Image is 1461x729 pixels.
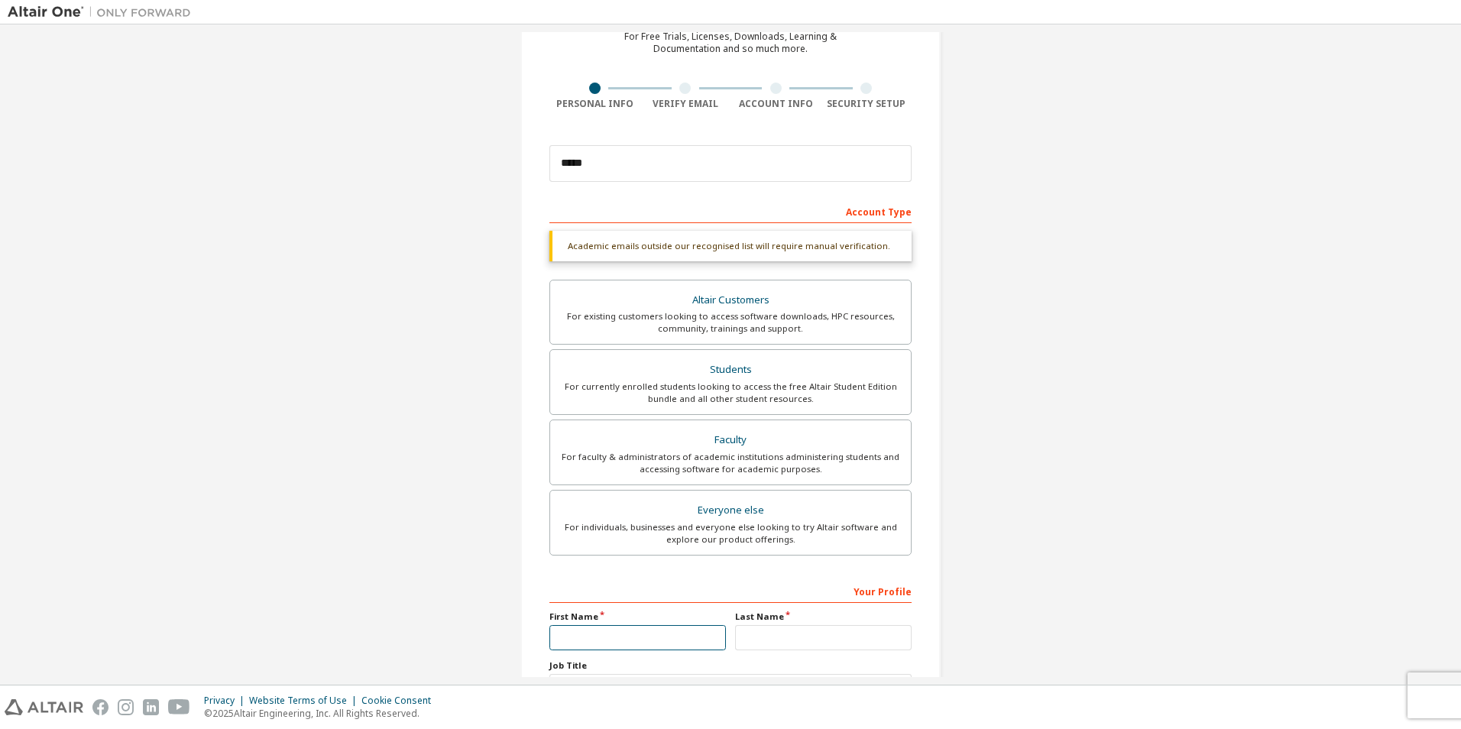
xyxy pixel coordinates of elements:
img: altair_logo.svg [5,699,83,715]
p: © 2025 Altair Engineering, Inc. All Rights Reserved. [204,707,440,720]
img: linkedin.svg [143,699,159,715]
img: facebook.svg [92,699,109,715]
div: Account Info [730,98,821,110]
div: For existing customers looking to access software downloads, HPC resources, community, trainings ... [559,310,902,335]
img: Altair One [8,5,199,20]
div: Personal Info [549,98,640,110]
div: Security Setup [821,98,912,110]
div: Account Type [549,199,912,223]
div: For faculty & administrators of academic institutions administering students and accessing softwa... [559,451,902,475]
div: Academic emails outside our recognised list will require manual verification. [549,231,912,261]
label: Last Name [735,611,912,623]
div: Cookie Consent [361,695,440,707]
div: Privacy [204,695,249,707]
div: For Free Trials, Licenses, Downloads, Learning & Documentation and so much more. [624,31,837,55]
div: Everyone else [559,500,902,521]
label: First Name [549,611,726,623]
div: For currently enrolled students looking to access the free Altair Student Edition bundle and all ... [559,381,902,405]
div: Verify Email [640,98,731,110]
label: Job Title [549,659,912,672]
div: Faculty [559,429,902,451]
div: Your Profile [549,578,912,603]
img: youtube.svg [168,699,190,715]
img: instagram.svg [118,699,134,715]
div: Altair Customers [559,290,902,311]
div: Students [559,359,902,381]
div: Website Terms of Use [249,695,361,707]
div: For individuals, businesses and everyone else looking to try Altair software and explore our prod... [559,521,902,546]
